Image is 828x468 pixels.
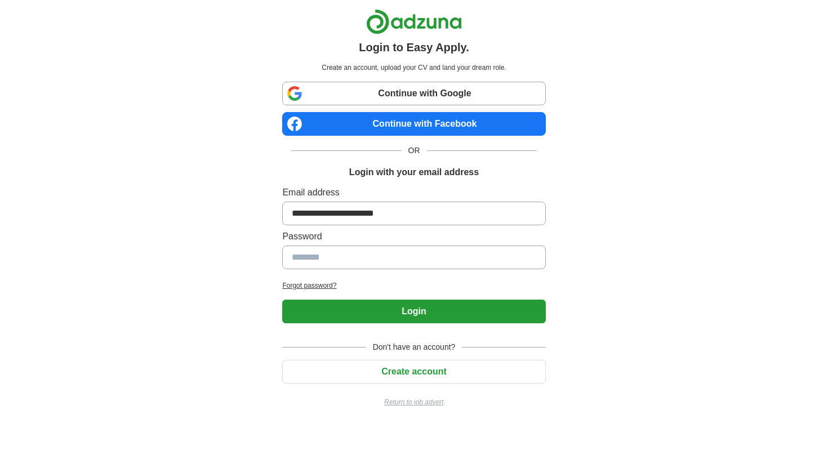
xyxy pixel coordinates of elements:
[282,300,545,323] button: Login
[349,166,479,179] h1: Login with your email address
[402,145,427,157] span: OR
[282,280,545,291] a: Forgot password?
[366,9,462,34] img: Adzuna logo
[282,112,545,136] a: Continue with Facebook
[282,360,545,384] button: Create account
[284,63,543,73] p: Create an account, upload your CV and land your dream role.
[359,39,469,56] h1: Login to Easy Apply.
[366,341,462,353] span: Don't have an account?
[282,82,545,105] a: Continue with Google
[282,186,545,199] label: Email address
[282,367,545,376] a: Create account
[282,397,545,407] a: Return to job advert
[282,230,545,243] label: Password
